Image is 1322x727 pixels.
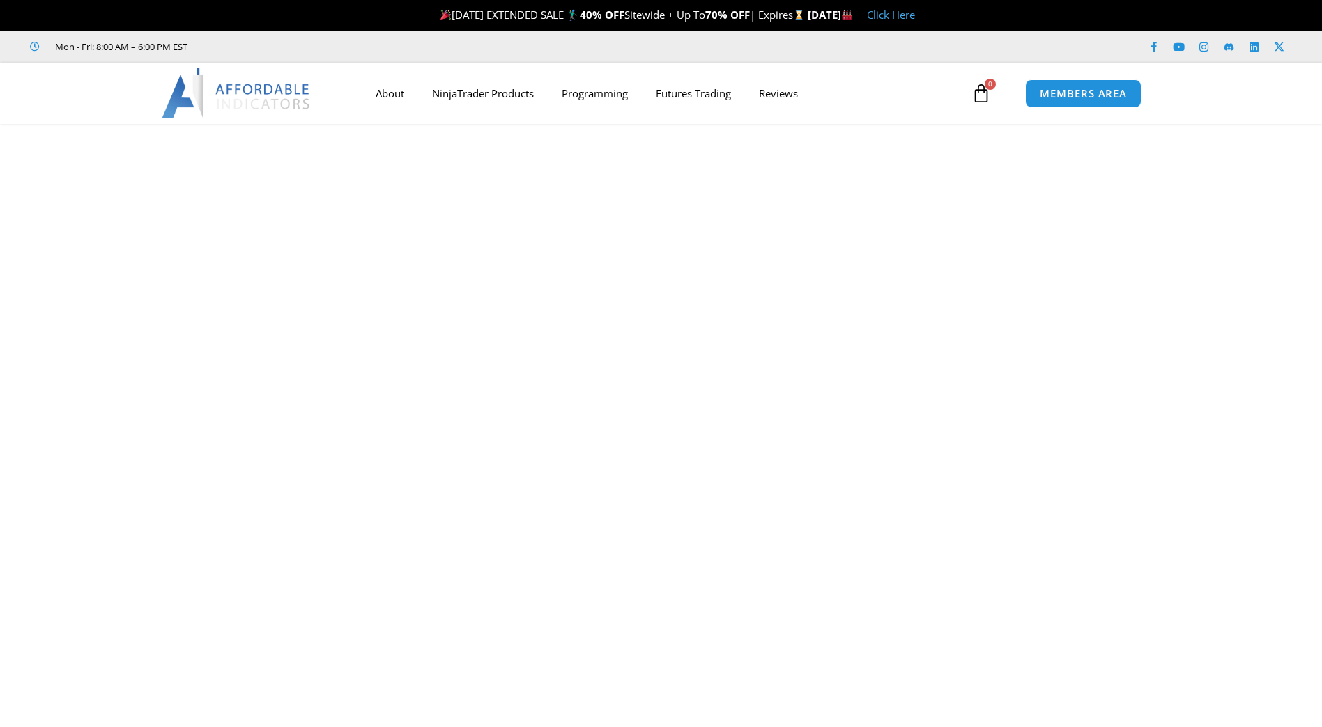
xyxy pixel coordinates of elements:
a: About [362,77,418,109]
a: Programming [548,77,642,109]
a: Futures Trading [642,77,745,109]
span: 0 [985,79,996,90]
span: Mon - Fri: 8:00 AM – 6:00 PM EST [52,38,187,55]
span: MEMBERS AREA [1040,88,1127,99]
iframe: Customer reviews powered by Trustpilot [207,40,416,54]
strong: 40% OFF [580,8,624,22]
a: NinjaTrader Products [418,77,548,109]
a: MEMBERS AREA [1025,79,1142,108]
img: LogoAI | Affordable Indicators – NinjaTrader [162,68,312,118]
strong: 70% OFF [705,8,750,22]
a: Click Here [867,8,915,22]
img: 🎉 [440,10,451,20]
img: ⌛ [794,10,804,20]
a: Reviews [745,77,812,109]
strong: [DATE] [808,8,853,22]
span: [DATE] EXTENDED SALE 🏌️‍♂️ Sitewide + Up To | Expires [437,8,808,22]
img: 🏭 [842,10,852,20]
a: 0 [951,73,1012,114]
nav: Menu [362,77,968,109]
